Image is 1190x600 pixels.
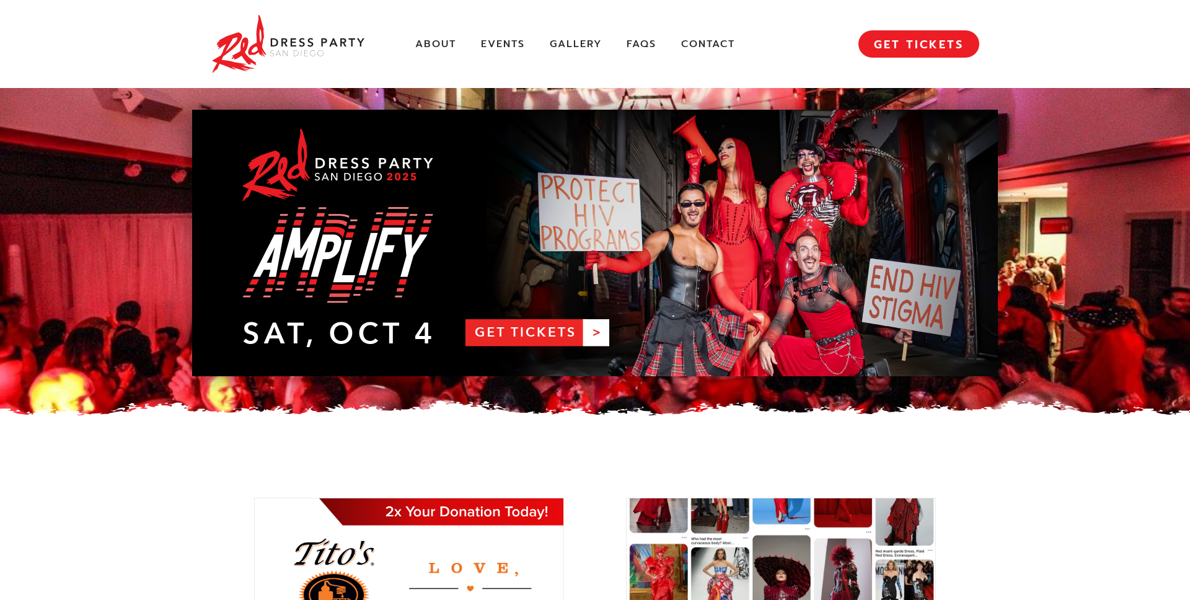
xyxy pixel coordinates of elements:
[858,30,979,58] a: GET TICKETS
[550,38,602,51] a: Gallery
[681,38,735,51] a: Contact
[211,12,366,76] img: Red Dress Party San Diego
[415,38,456,51] a: About
[481,38,525,51] a: Events
[627,38,656,51] a: FAQs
